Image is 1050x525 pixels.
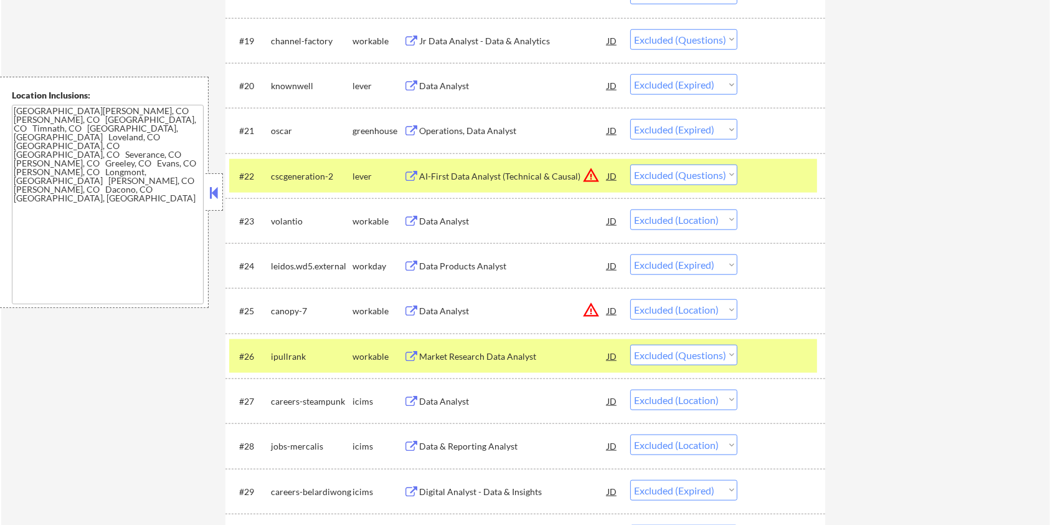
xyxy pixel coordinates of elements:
[419,440,607,453] div: Data & Reporting Analyst
[419,80,607,92] div: Data Analyst
[271,80,352,92] div: knownwell
[239,350,261,363] div: #26
[606,254,618,277] div: JD
[352,395,404,408] div: icims
[239,305,261,317] div: #25
[606,74,618,97] div: JD
[271,125,352,137] div: oscar
[271,215,352,228] div: volantio
[606,345,618,367] div: JD
[239,170,261,183] div: #22
[352,80,404,92] div: lever
[271,350,352,363] div: ipullrank
[419,215,607,228] div: Data Analyst
[419,395,607,408] div: Data Analyst
[606,480,618,503] div: JD
[271,486,352,498] div: careers-belardiwong
[419,260,607,272] div: Data Products Analyst
[606,435,618,457] div: JD
[271,395,352,408] div: careers-steampunk
[419,125,607,137] div: Operations, Data Analyst
[582,166,600,184] button: warning_amber
[352,125,404,137] div: greenhouse
[419,350,607,363] div: Market Research Data Analyst
[239,486,261,498] div: #29
[582,301,600,319] button: warning_amber
[352,440,404,453] div: icims
[352,486,404,498] div: icims
[606,299,618,322] div: JD
[239,395,261,408] div: #27
[606,165,618,187] div: JD
[271,440,352,453] div: jobs-mercalis
[352,260,404,272] div: workday
[419,486,607,498] div: Digital Analyst - Data & Insights
[352,350,404,363] div: workable
[12,89,204,102] div: Location Inclusions:
[239,80,261,92] div: #20
[239,260,261,272] div: #24
[606,390,618,412] div: JD
[271,35,352,47] div: channel-factory
[606,210,618,232] div: JD
[271,170,352,183] div: cscgeneration-2
[352,215,404,228] div: workable
[352,35,404,47] div: workable
[239,215,261,228] div: #23
[239,440,261,453] div: #28
[606,119,618,142] div: JD
[419,35,607,47] div: Jr Data Analyst - Data & Analytics
[606,29,618,52] div: JD
[239,35,261,47] div: #19
[239,125,261,137] div: #21
[352,305,404,317] div: workable
[419,170,607,183] div: AI-First Data Analyst (Technical & Causal)
[271,305,352,317] div: canopy-7
[352,170,404,183] div: lever
[419,305,607,317] div: Data Analyst
[271,260,352,272] div: leidos.wd5.external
